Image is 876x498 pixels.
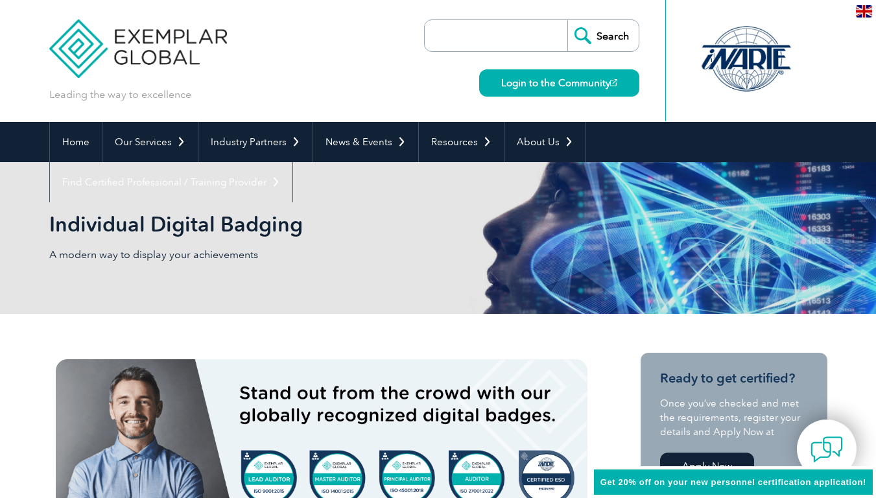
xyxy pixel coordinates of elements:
a: Apply Now [660,453,754,480]
p: Once you’ve checked and met the requirements, register your details and Apply Now at [660,396,808,439]
a: Find Certified Professional / Training Provider [50,162,292,202]
span: Get 20% off on your new personnel certification application! [600,477,866,487]
a: News & Events [313,122,418,162]
h3: Ready to get certified? [660,370,808,386]
a: Home [50,122,102,162]
h2: Individual Digital Badging [49,214,594,235]
input: Search [567,20,639,51]
img: en [856,5,872,18]
a: Industry Partners [198,122,313,162]
a: Resources [419,122,504,162]
a: Login to the Community [479,69,639,97]
img: contact-chat.png [811,433,843,466]
p: Leading the way to excellence [49,88,191,102]
p: A modern way to display your achievements [49,248,438,262]
img: open_square.png [610,79,617,86]
a: About Us [504,122,586,162]
a: Our Services [102,122,198,162]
